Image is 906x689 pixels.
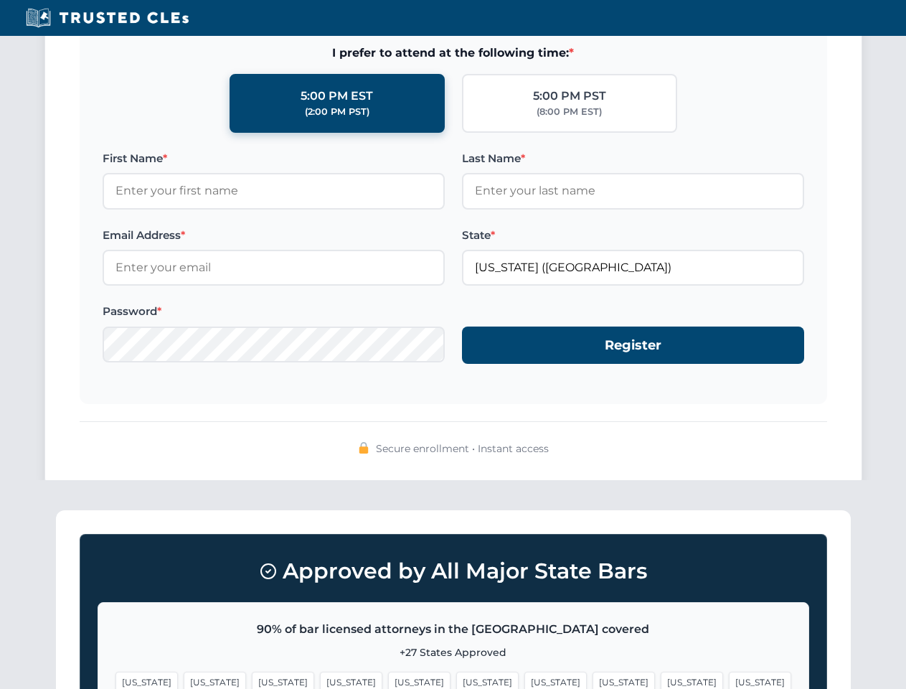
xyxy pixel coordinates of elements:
[462,150,804,167] label: Last Name
[462,250,804,286] input: Louisiana (LA)
[533,87,606,106] div: 5:00 PM PST
[103,227,445,244] label: Email Address
[115,620,791,639] p: 90% of bar licensed attorneys in the [GEOGRAPHIC_DATA] covered
[462,227,804,244] label: State
[301,87,373,106] div: 5:00 PM EST
[462,173,804,209] input: Enter your last name
[537,105,602,119] div: (8:00 PM EST)
[115,645,791,660] p: +27 States Approved
[462,327,804,365] button: Register
[98,552,809,591] h3: Approved by All Major State Bars
[376,441,549,456] span: Secure enrollment • Instant access
[103,303,445,320] label: Password
[103,44,804,62] span: I prefer to attend at the following time:
[305,105,369,119] div: (2:00 PM PST)
[103,150,445,167] label: First Name
[22,7,193,29] img: Trusted CLEs
[103,250,445,286] input: Enter your email
[103,173,445,209] input: Enter your first name
[358,442,369,454] img: 🔒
